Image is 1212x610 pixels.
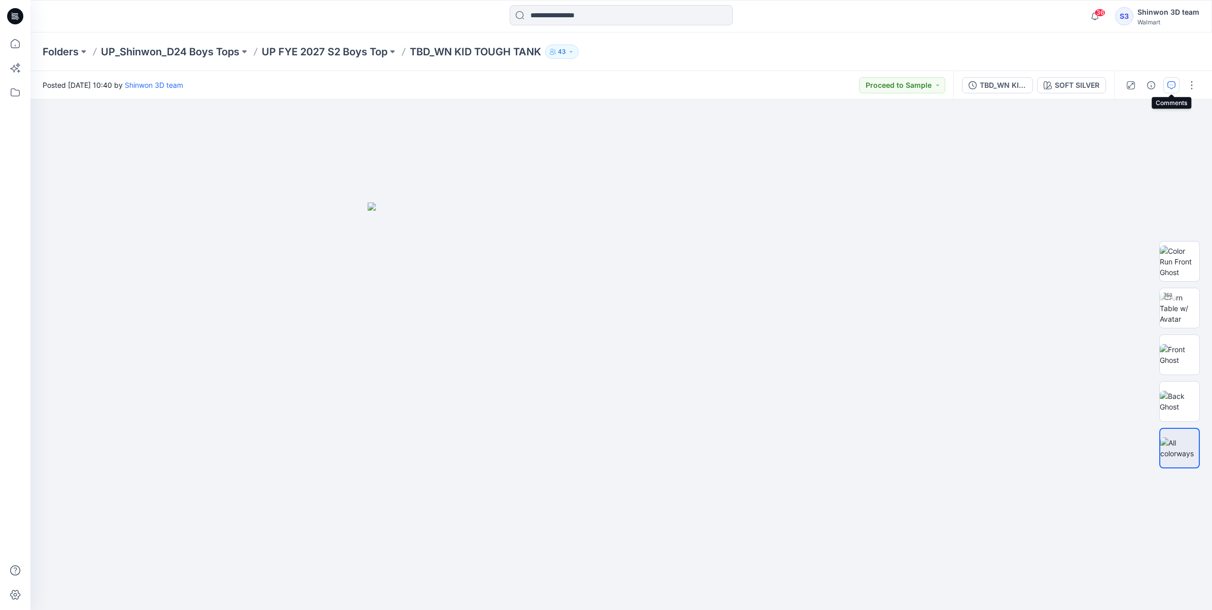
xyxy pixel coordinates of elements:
p: 43 [558,46,566,57]
button: TBD_WN KID TOUGH TANK [962,77,1033,93]
img: All colorways [1160,437,1199,459]
div: SOFT SILVER [1055,80,1099,91]
a: Folders [43,45,79,59]
div: Walmart [1137,18,1199,26]
a: UP FYE 2027 S2 Boys Top [262,45,387,59]
button: 43 [545,45,579,59]
img: eyJhbGciOiJIUzI1NiIsImtpZCI6IjAiLCJzbHQiOiJzZXMiLCJ0eXAiOiJKV1QifQ.eyJkYXRhIjp7InR5cGUiOiJzdG9yYW... [368,202,875,610]
span: Posted [DATE] 10:40 by [43,80,183,90]
img: Front Ghost [1160,344,1199,365]
div: S3 [1115,7,1133,25]
span: 36 [1094,9,1106,17]
img: Back Ghost [1160,391,1199,412]
div: TBD_WN KID TOUGH TANK [980,80,1026,91]
button: Details [1143,77,1159,93]
button: SOFT SILVER [1037,77,1106,93]
a: UP_Shinwon_D24 Boys Tops [101,45,239,59]
img: Turn Table w/ Avatar [1160,292,1199,324]
img: Color Run Front Ghost [1160,246,1199,278]
div: Shinwon 3D team [1137,6,1199,18]
p: TBD_WN KID TOUGH TANK [410,45,541,59]
a: Shinwon 3D team [125,81,183,89]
